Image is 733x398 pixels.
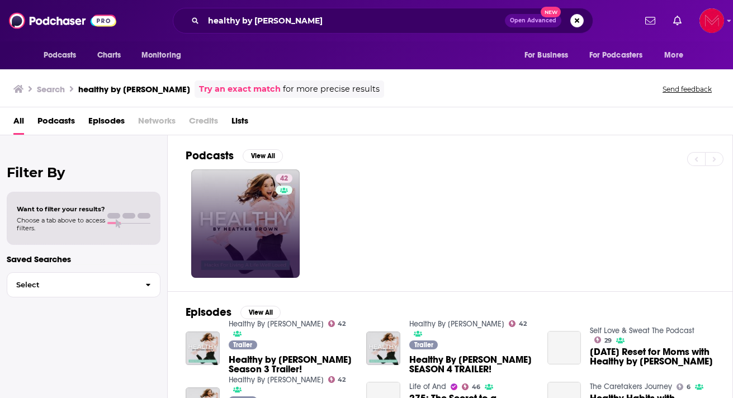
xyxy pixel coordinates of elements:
[328,320,346,327] a: 42
[17,216,105,232] span: Choose a tab above to access filters.
[240,306,281,319] button: View All
[524,48,569,63] span: For Business
[173,8,593,34] div: Search podcasts, credits, & more...
[233,342,252,348] span: Trailer
[366,331,400,366] img: Healthy By Heather Brown SEASON 4 TRAILER!
[590,347,715,366] a: Sunday Reset for Moms with Healthy by Heather Brown
[659,84,715,94] button: Send feedback
[409,319,504,329] a: Healthy By Heather Brown
[687,385,691,390] span: 6
[699,8,724,33] span: Logged in as Pamelamcclure
[229,355,353,374] a: Healthy by Heather Brown Season 3 Trailer!
[505,14,561,27] button: Open AdvancedNew
[9,10,116,31] img: Podchaser - Follow, Share and Rate Podcasts
[78,84,190,94] h3: healthy by [PERSON_NAME]
[664,48,683,63] span: More
[97,48,121,63] span: Charts
[90,45,128,66] a: Charts
[44,48,77,63] span: Podcasts
[276,174,292,183] a: 42
[547,331,581,365] a: Sunday Reset for Moms with Healthy by Heather Brown
[191,169,300,278] a: 42
[204,12,505,30] input: Search podcasts, credits, & more...
[36,45,91,66] button: open menu
[409,355,534,374] span: Healthy By [PERSON_NAME] SEASON 4 TRAILER!
[186,305,281,319] a: EpisodesView All
[7,254,160,264] p: Saved Searches
[338,321,346,326] span: 42
[699,8,724,33] img: User Profile
[590,326,694,335] a: Self Love & Sweat The Podcast
[283,83,380,96] span: for more precise results
[7,272,160,297] button: Select
[199,83,281,96] a: Try an exact match
[589,48,643,63] span: For Podcasters
[517,45,583,66] button: open menu
[186,331,220,366] img: Healthy by Heather Brown Season 3 Trailer!
[138,112,176,135] span: Networks
[462,383,480,390] a: 46
[186,149,234,163] h2: Podcasts
[641,11,660,30] a: Show notifications dropdown
[141,48,181,63] span: Monitoring
[594,337,612,343] a: 29
[414,342,433,348] span: Trailer
[186,305,231,319] h2: Episodes
[590,382,672,391] a: The Caretakers Journey
[229,375,324,385] a: Healthy By Heather Brown
[7,281,136,288] span: Select
[231,112,248,135] a: Lists
[37,84,65,94] h3: Search
[409,355,534,374] a: Healthy By Heather Brown SEASON 4 TRAILER!
[37,112,75,135] a: Podcasts
[189,112,218,135] span: Credits
[510,18,556,23] span: Open Advanced
[280,173,288,184] span: 42
[472,385,480,390] span: 46
[88,112,125,135] a: Episodes
[582,45,659,66] button: open menu
[409,382,446,391] a: Life of And
[509,320,527,327] a: 42
[328,376,346,383] a: 42
[699,8,724,33] button: Show profile menu
[186,149,283,163] a: PodcastsView All
[677,383,691,390] a: 6
[13,112,24,135] a: All
[17,205,105,213] span: Want to filter your results?
[7,164,160,181] h2: Filter By
[541,7,561,17] span: New
[656,45,697,66] button: open menu
[243,149,283,163] button: View All
[590,347,715,366] span: [DATE] Reset for Moms with Healthy by [PERSON_NAME]
[669,11,686,30] a: Show notifications dropdown
[229,319,324,329] a: Healthy By Heather Brown
[134,45,196,66] button: open menu
[229,355,353,374] span: Healthy by [PERSON_NAME] Season 3 Trailer!
[519,321,527,326] span: 42
[338,377,346,382] span: 42
[604,338,612,343] span: 29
